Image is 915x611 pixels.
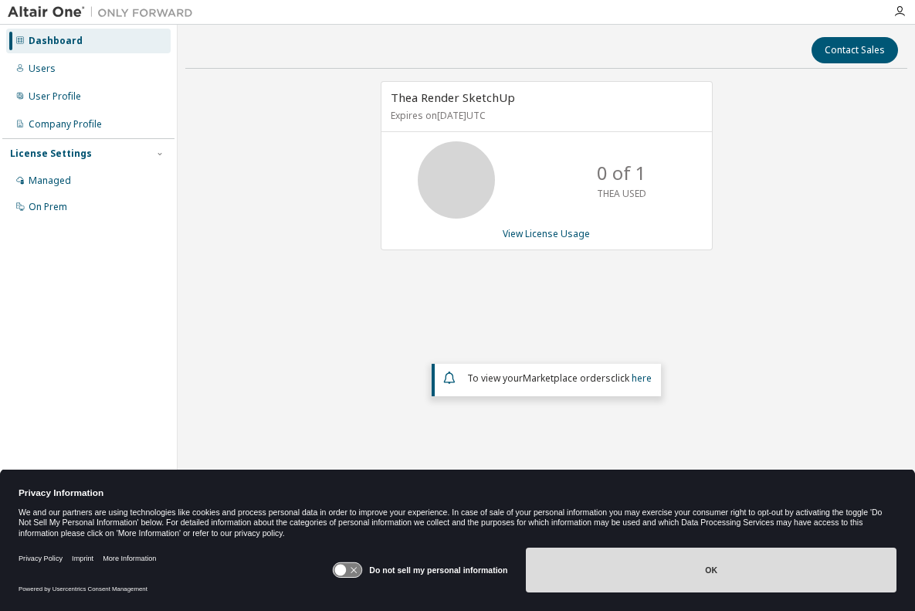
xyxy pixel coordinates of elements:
div: Managed [29,175,71,187]
div: User Profile [29,90,81,103]
p: 0 of 1 [597,160,646,186]
p: THEA USED [597,187,646,200]
a: View License Usage [503,227,590,240]
span: To view your click [467,372,652,385]
em: Marketplace orders [523,372,611,385]
a: here [632,372,652,385]
div: Dashboard [29,35,83,47]
p: Expires on [DATE] UTC [391,109,699,122]
button: Contact Sales [812,37,898,63]
div: License Settings [10,148,92,160]
div: Company Profile [29,118,102,131]
div: On Prem [29,201,67,213]
span: Thea Render SketchUp [391,90,515,105]
div: Users [29,63,56,75]
img: Altair One [8,5,201,20]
